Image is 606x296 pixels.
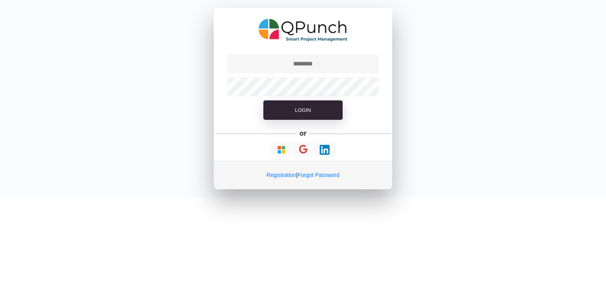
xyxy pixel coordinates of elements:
button: Continue With LinkedIn [314,142,335,158]
h5: or [298,128,308,139]
div: | [214,161,392,189]
a: Forgot Password [297,172,339,178]
a: Registration [267,172,296,178]
span: Login [295,107,311,113]
button: Login [263,100,343,120]
img: Loading... [320,145,330,155]
img: QPunch [259,16,348,44]
button: Continue With Microsoft Azure [271,142,292,158]
img: Loading... [276,145,286,155]
button: Continue With Google [293,142,313,158]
